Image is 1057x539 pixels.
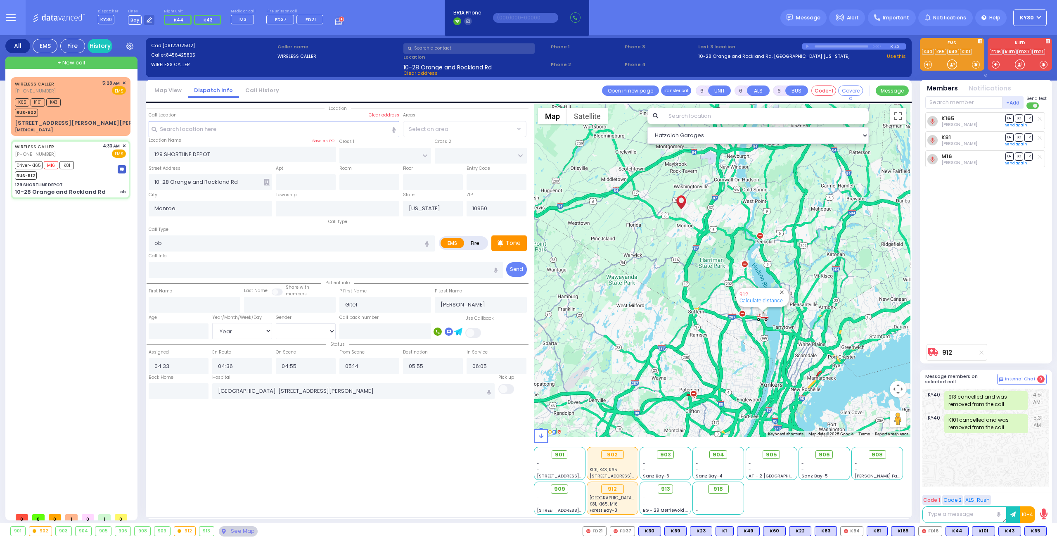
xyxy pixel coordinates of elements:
div: BLS [815,526,837,536]
label: Location Name [149,137,181,144]
div: K69 [664,526,687,536]
a: FD21 [1032,49,1045,55]
label: Call Location [149,112,177,119]
label: Lines [128,9,155,14]
span: Select an area [409,125,448,133]
label: Last Name [244,287,268,294]
label: In Service [467,349,488,356]
span: 908 [872,451,883,459]
div: FD37 [610,526,635,536]
span: Message [796,14,820,22]
label: Cross 1 [339,138,354,145]
span: Sanz Bay-4 [696,473,723,479]
input: Search member [925,96,1002,109]
span: 901 [555,451,564,459]
span: - [537,461,539,467]
a: K165 [941,115,955,121]
span: Sanz Bay-5 [801,473,828,479]
button: Send [506,262,527,277]
label: Township [276,192,296,198]
span: Phone 3 [625,43,696,50]
img: red-radio-icon.svg [586,529,590,533]
span: - [643,461,645,467]
a: Open this area in Google Maps (opens a new window) [536,426,563,437]
span: [STREET_ADDRESS][PERSON_NAME] [537,473,615,479]
span: [PHONE_NUMBER] [15,151,56,157]
button: Code 2 [942,495,963,505]
label: Use Callback [465,315,494,322]
span: - [537,467,539,473]
a: Send again [1005,142,1027,147]
a: Map View [148,86,188,94]
button: 10-4 [1020,506,1035,523]
span: 909 [554,485,565,493]
span: 903 [660,451,671,459]
div: See map [219,526,258,537]
button: Notifications [969,84,1011,93]
button: Internal Chat 0 [997,374,1047,385]
div: EMS [33,39,57,53]
label: P First Name [339,288,367,294]
div: BLS [946,526,969,536]
label: Cross 2 [435,138,451,145]
small: Share with [286,284,309,290]
span: 0 [1037,375,1045,383]
span: Lazer Schwimmer [941,159,977,166]
span: TR [1024,114,1033,122]
div: - [696,495,741,501]
a: Call History [239,86,285,94]
div: K-40 [890,43,906,50]
a: Dispatch info [188,86,239,94]
div: K165 [891,526,915,536]
span: Berish Mertz [941,140,977,147]
label: KJFD [988,41,1052,47]
span: Forest Bay-3 [590,507,617,513]
a: WIRELESS CALLER [15,81,54,87]
div: FD16 [918,526,942,536]
div: K101 cancelled and was removed from the call [944,414,1028,433]
a: FD16 [990,49,1002,55]
label: Room [339,165,352,172]
button: KY30 [1013,9,1047,26]
input: (000)000-00000 [493,13,558,23]
label: EMS [441,238,465,248]
span: - [537,495,539,501]
span: 4:33 AM [103,143,120,149]
span: M16 [44,161,58,169]
label: Destination [403,349,428,356]
span: Important [883,14,909,21]
button: Members [927,84,958,93]
label: P Last Name [435,288,462,294]
div: BLS [972,526,995,536]
div: BLS [664,526,687,536]
span: - [749,467,751,473]
input: Search a contact [403,43,535,54]
span: Bay [128,15,142,25]
span: Westchester Medical Center 100 Woods Rd Valhalla [590,495,709,501]
span: [0812202502] [162,42,195,49]
a: Open in new page [602,85,659,96]
label: Entry Code [467,165,490,172]
label: Last 3 location [698,43,802,50]
span: - [855,467,857,473]
div: 901 [11,527,25,536]
span: members [286,291,307,297]
p: Tone [506,239,521,247]
span: SO [1015,152,1023,160]
span: KY40 [928,391,944,410]
span: 918 [713,485,723,493]
span: FD21 [306,16,316,23]
span: 0 [32,514,45,520]
span: 0 [82,514,94,520]
div: FD21 [583,526,607,536]
button: Map camera controls [890,381,906,397]
span: [STREET_ADDRESS][PERSON_NAME] [537,507,615,513]
div: Year/Month/Week/Day [212,314,272,321]
a: K65 [935,49,946,55]
div: K23 [690,526,712,536]
img: message-box.svg [118,165,126,173]
div: K54 [840,526,863,536]
span: Location [325,105,351,112]
span: Phone 4 [625,61,696,68]
span: KY40 [928,414,944,433]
